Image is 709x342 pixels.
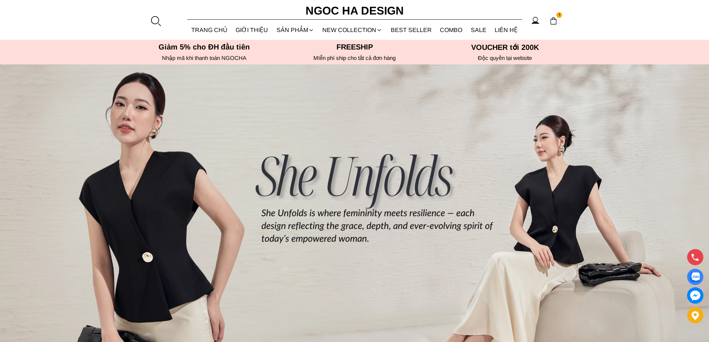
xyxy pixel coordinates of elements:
[467,20,491,40] a: SALE
[336,43,373,51] font: Freeship
[272,20,319,40] div: SẢN PHẨM
[690,272,700,282] img: Display image
[282,55,428,61] h6: MIễn phí ship cho tất cả đơn hàng
[549,17,558,25] img: img-CART-ICON-ksit0nf1
[687,269,703,285] a: Display image
[387,20,436,40] a: BEST SELLER
[687,287,703,304] a: messenger
[187,20,232,40] a: TRANG CHỦ
[299,2,411,20] a: Ngoc Ha Design
[162,55,246,61] font: Nhập mã khi thanh toán NGOCHA
[318,20,387,40] a: NEW COLLECTION
[436,20,467,40] a: Combo
[491,20,522,40] a: LIÊN HỆ
[159,43,250,51] font: Giảm 5% cho ĐH đầu tiên
[556,12,562,18] span: 1
[231,20,272,40] a: GIỚI THIỆU
[432,55,578,61] h6: Độc quyền tại website
[432,43,578,52] h5: VOUCHER tới 200K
